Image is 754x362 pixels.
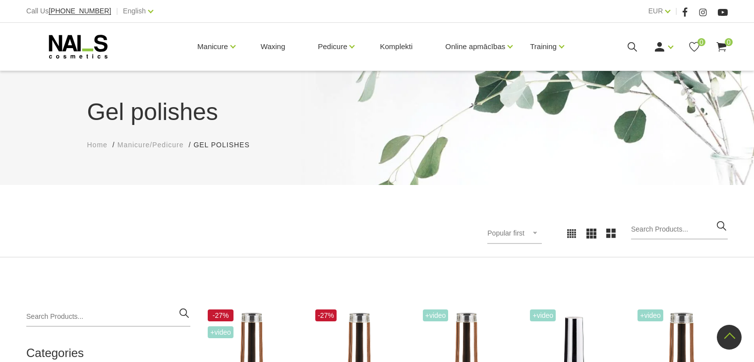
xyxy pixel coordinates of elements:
span: -27% [315,309,337,321]
span: | [675,5,677,17]
a: Online apmācības [445,27,505,66]
a: Training [530,27,557,66]
span: Manicure/Pedicure [117,141,184,149]
span: | [116,5,118,17]
span: Home [87,141,108,149]
span: 0 [697,38,705,46]
a: 0 [688,41,700,53]
span: +Video [423,309,449,321]
span: 0 [725,38,733,46]
a: Pedicure [318,27,347,66]
span: +Video [638,309,663,321]
input: Search Products... [631,220,728,240]
a: Waxing [253,23,293,70]
a: Manicure/Pedicure [117,140,184,150]
h2: Categories [26,347,190,360]
a: [PHONE_NUMBER] [49,7,111,15]
a: Komplekti [372,23,420,70]
a: 0 [715,41,728,53]
li: Gel polishes [193,140,259,150]
h1: Gel polishes [87,94,667,130]
input: Search Products... [26,307,190,327]
a: Home [87,140,108,150]
span: +Video [530,309,556,321]
div: Call Us [26,5,111,17]
span: +Video [208,326,233,338]
a: English [123,5,146,17]
a: Manicure [197,27,228,66]
span: -27% [208,309,233,321]
span: Popular first [487,229,524,237]
a: EUR [648,5,663,17]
